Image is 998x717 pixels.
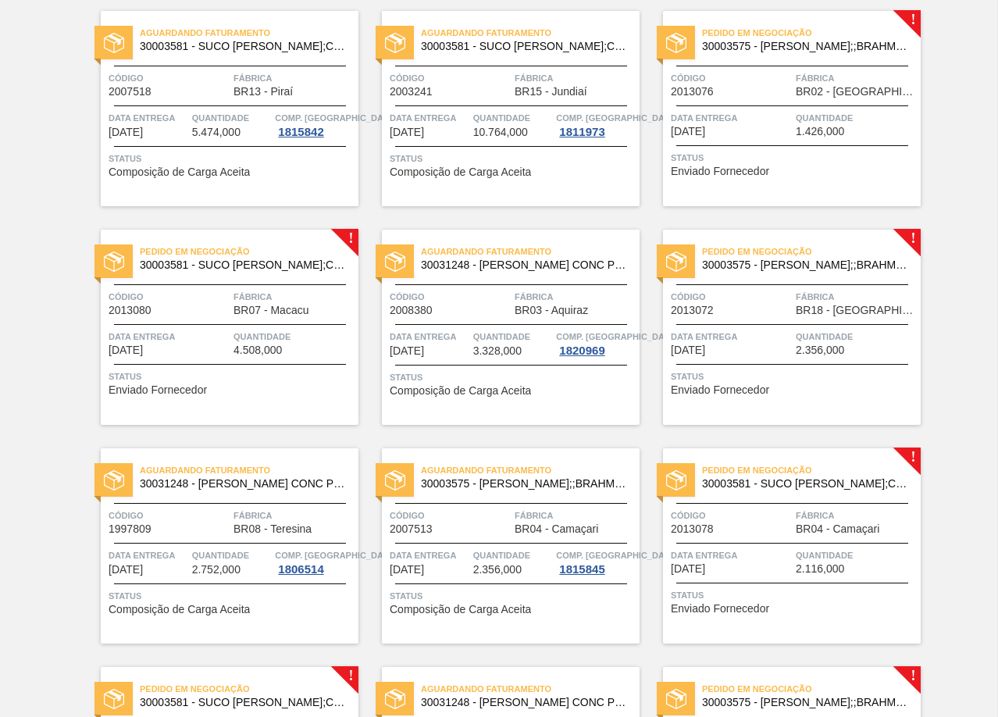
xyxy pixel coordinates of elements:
span: 04/09/2025 [390,564,424,576]
span: Comp. Carga [556,329,677,344]
span: 4.508,000 [233,344,282,356]
span: Status [109,369,355,384]
span: Composição de Carga Aceita [390,604,531,615]
span: Data entrega [109,110,188,126]
img: status [104,689,124,709]
span: 30031248 - SUCO LARANJA CONC PRESV 63 5 KG [140,478,346,490]
span: 30/08/2025 [390,127,424,138]
span: Enviado Fornecedor [671,384,769,396]
span: 30003581 - SUCO CONCENT LIMAO;CLARIFIC.C/SO2;PEPSI; [140,697,346,708]
span: BR04 - Camaçari [796,523,879,535]
span: Composição de Carga Aceita [109,604,250,615]
span: Aguardando Faturamento [421,462,640,478]
span: Quantidade [473,548,553,563]
img: status [666,470,686,490]
span: Código [390,508,511,523]
span: Fábrica [796,508,917,523]
span: Composição de Carga Aceita [109,166,250,178]
a: Comp. [GEOGRAPHIC_DATA]1806514 [275,548,355,576]
span: Pedido em Negociação [702,244,921,259]
span: Fábrica [233,70,355,86]
img: status [385,470,405,490]
span: Código [671,70,792,86]
span: 30031248 - SUCO LARANJA CONC PRESV 63 5 KG [421,259,627,271]
span: Quantidade [796,110,917,126]
span: Código [671,289,792,305]
span: Status [390,588,636,604]
span: Código [390,70,511,86]
span: Aguardando Faturamento [421,244,640,259]
a: Comp. [GEOGRAPHIC_DATA]1811973 [556,110,636,138]
span: Status [671,587,917,603]
span: 2003241 [390,86,433,98]
span: Aguardando Faturamento [421,681,640,697]
span: Pedido em Negociação [140,681,358,697]
span: 1997809 [109,523,151,535]
span: 2007513 [390,523,433,535]
img: status [385,33,405,53]
span: 2.752,000 [192,564,241,576]
span: Código [390,289,511,305]
span: 2013080 [109,305,151,316]
span: Código [109,508,230,523]
span: Código [109,289,230,305]
span: 30/08/2025 [671,126,705,137]
img: status [104,470,124,490]
span: Fábrica [796,289,917,305]
span: Fábrica [233,289,355,305]
div: 1820969 [556,344,608,357]
span: 3.328,000 [473,345,522,357]
span: 2.356,000 [796,344,844,356]
span: 30031248 - SUCO LARANJA CONC PRESV 63 5 KG [421,697,627,708]
span: 30003581 - SUCO CONCENT LIMAO;CLARIFIC.C/SO2;PEPSI; [421,41,627,52]
img: status [666,33,686,53]
span: 30003581 - SUCO CONCENT LIMAO;CLARIFIC.C/SO2;PEPSI; [140,259,346,271]
span: Data entrega [390,329,469,344]
span: Aguardando Faturamento [140,462,358,478]
span: Data entrega [109,548,188,563]
img: status [666,689,686,709]
span: Comp. Carga [275,548,396,563]
a: statusAguardando Faturamento30003581 - SUCO [PERSON_NAME];CLARIFIC.C/SO2;PEPSI;Código2007518Fábri... [77,11,358,206]
span: 30003575 - SUCO CONCENT LIMAO;;BRAHMA;BOMBONA 62KG; [702,697,908,708]
span: Status [109,151,355,166]
span: Data entrega [671,548,792,563]
span: Código [109,70,230,86]
span: 04/09/2025 [671,563,705,575]
span: Quantidade [192,548,272,563]
span: Comp. Carga [556,548,677,563]
span: Aguardando Faturamento [140,25,358,41]
span: Enviado Fornecedor [671,166,769,177]
span: 02/09/2025 [671,344,705,356]
span: Quantidade [233,329,355,344]
span: 1.426,000 [796,126,844,137]
div: 1815842 [275,126,326,138]
div: 1806514 [275,563,326,576]
span: Quantidade [473,329,553,344]
span: Fábrica [515,289,636,305]
span: Composição de Carga Aceita [390,166,531,178]
span: 04/09/2025 [109,564,143,576]
span: BR03 - Aquiraz [515,305,588,316]
span: BR04 - Camaçari [515,523,598,535]
a: statusAguardando Faturamento30031248 - [PERSON_NAME] CONC PRESV 63 5 KGCódigo2008380FábricaBR03 -... [358,230,640,425]
img: status [104,251,124,272]
a: !statusPedido em Negociação30003581 - SUCO [PERSON_NAME];CLARIFIC.C/SO2;PEPSI;Código2013080Fábric... [77,230,358,425]
span: Fábrica [796,70,917,86]
a: Comp. [GEOGRAPHIC_DATA]1815842 [275,110,355,138]
span: Data entrega [671,110,792,126]
span: Quantidade [192,110,272,126]
div: 1811973 [556,126,608,138]
span: Comp. Carga [556,110,677,126]
img: status [104,33,124,53]
span: 30003575 - SUCO CONCENT LIMAO;;BRAHMA;BOMBONA 62KG; [421,478,627,490]
span: Status [109,588,355,604]
span: Data entrega [390,548,469,563]
span: BR13 - Piraí [233,86,293,98]
span: Código [671,508,792,523]
span: 5.474,000 [192,127,241,138]
span: Fábrica [515,508,636,523]
span: Status [671,150,917,166]
span: 2.116,000 [796,563,844,575]
a: !statusPedido em Negociação30003575 - [PERSON_NAME];;BRAHMA;BOMBONA 62KG;Código2013072FábricaBR18... [640,230,921,425]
